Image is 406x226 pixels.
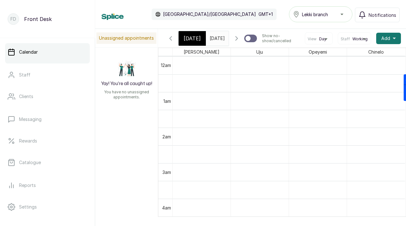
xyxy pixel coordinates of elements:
[101,81,152,87] h2: Yay! You’re all caught up!
[19,159,41,166] p: Catalogue
[289,6,352,22] button: Lekki branch
[352,37,368,42] span: Working
[19,116,42,123] p: Messaging
[24,15,52,23] p: Front Desk
[381,35,390,42] span: Add
[302,11,328,18] span: Lekki branch
[5,154,90,171] a: Catalogue
[255,48,264,56] span: Uju
[163,11,256,17] p: [GEOGRAPHIC_DATA]/[GEOGRAPHIC_DATA]
[5,110,90,128] a: Messaging
[184,35,201,42] span: [DATE]
[5,132,90,150] a: Rewards
[161,169,172,176] div: 3am
[19,93,33,100] p: Clients
[367,48,385,56] span: Chinelo
[96,32,156,44] p: Unassigned appointments
[259,11,273,17] p: GMT+1
[376,33,401,44] button: Add
[5,88,90,105] a: Clients
[19,182,36,189] p: Reports
[355,8,400,22] button: Notifications
[160,62,172,69] div: 12am
[19,138,37,144] p: Rewards
[19,49,38,55] p: Calendar
[369,12,396,18] span: Notifications
[161,204,172,211] div: 4am
[182,48,221,56] span: [PERSON_NAME]
[5,43,90,61] a: Calendar
[10,16,16,22] p: FD
[307,48,328,56] span: Opeyemi
[319,37,326,42] span: Day
[161,133,172,140] div: 2am
[308,37,317,42] span: View
[5,198,90,216] a: Settings
[162,98,172,104] div: 1am
[262,33,300,43] p: Show no-show/cancelled
[19,72,30,78] p: Staff
[19,204,37,210] p: Settings
[5,66,90,84] a: Staff
[341,37,368,42] button: StaffWorking
[179,31,206,46] div: [DATE]
[308,37,330,42] button: ViewDay
[99,90,154,100] p: You have no unassigned appointments.
[341,37,350,42] span: Staff
[5,176,90,194] a: Reports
